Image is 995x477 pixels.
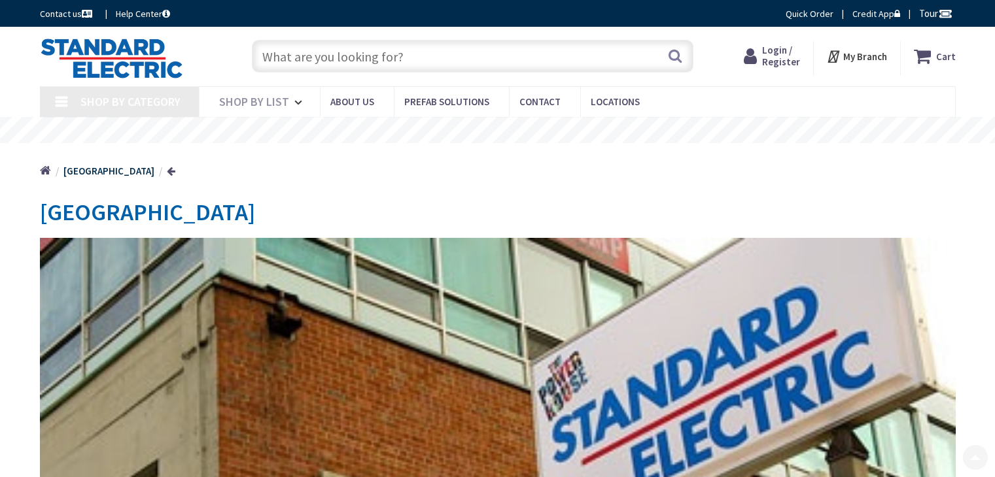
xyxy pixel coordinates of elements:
a: Cart [914,44,956,68]
a: Credit App [852,7,900,20]
span: Login / Register [762,44,800,68]
strong: My Branch [843,50,887,63]
rs-layer: [MEDICAL_DATA]: Our Commitment to Our Employees and Customers [291,124,733,139]
a: Help Center [116,7,170,20]
span: Locations [591,95,640,108]
strong: [GEOGRAPHIC_DATA] [63,165,154,177]
span: About Us [330,95,374,108]
a: Contact us [40,7,95,20]
img: Standard Electric [40,38,183,78]
span: Prefab Solutions [404,95,489,108]
a: Login / Register [744,44,800,68]
span: Shop By List [219,94,289,109]
strong: Cart [936,44,956,68]
a: Quick Order [786,7,833,20]
span: Contact [519,95,561,108]
div: My Branch [826,44,887,68]
span: Shop By Category [80,94,181,109]
span: [GEOGRAPHIC_DATA] [40,197,255,227]
span: Tour [919,7,952,20]
input: What are you looking for? [252,40,693,73]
